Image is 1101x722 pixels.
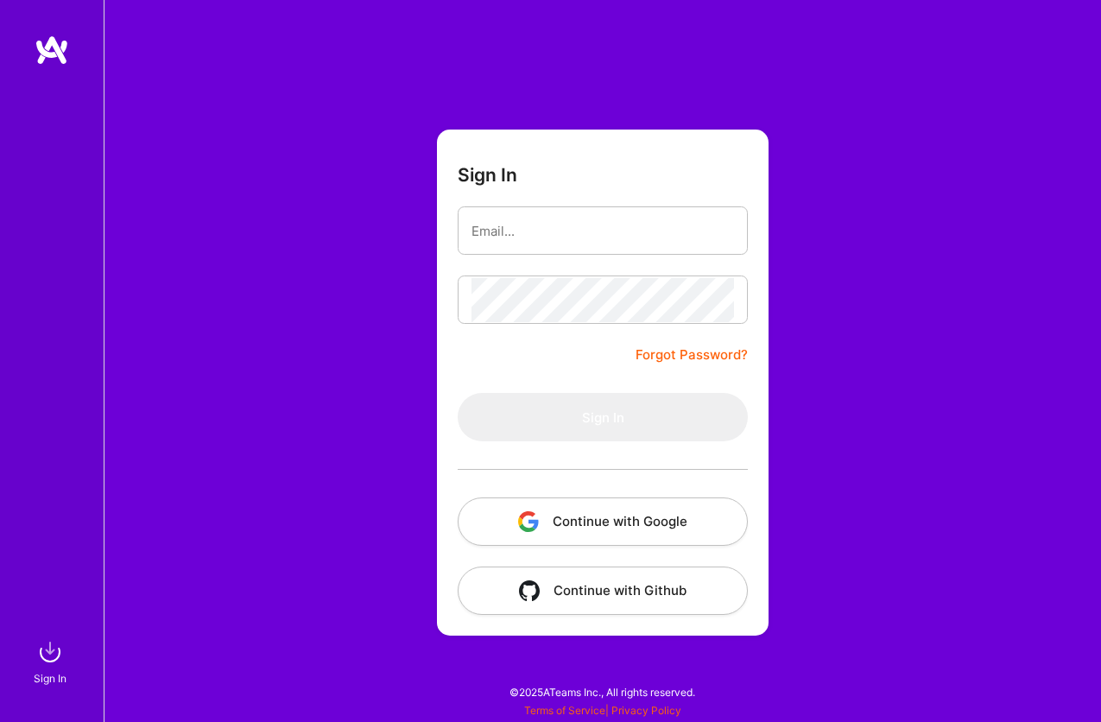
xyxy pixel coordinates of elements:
a: Forgot Password? [636,345,748,365]
button: Sign In [458,393,748,441]
a: Privacy Policy [611,704,681,717]
h3: Sign In [458,164,517,186]
button: Continue with Google [458,497,748,546]
div: Sign In [34,669,66,687]
img: logo [35,35,69,66]
span: | [524,704,681,717]
button: Continue with Github [458,567,748,615]
img: sign in [33,635,67,669]
img: icon [519,580,540,601]
a: Terms of Service [524,704,605,717]
input: Email... [471,209,734,253]
img: icon [518,511,539,532]
div: © 2025 ATeams Inc., All rights reserved. [104,670,1101,713]
a: sign inSign In [36,635,67,687]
